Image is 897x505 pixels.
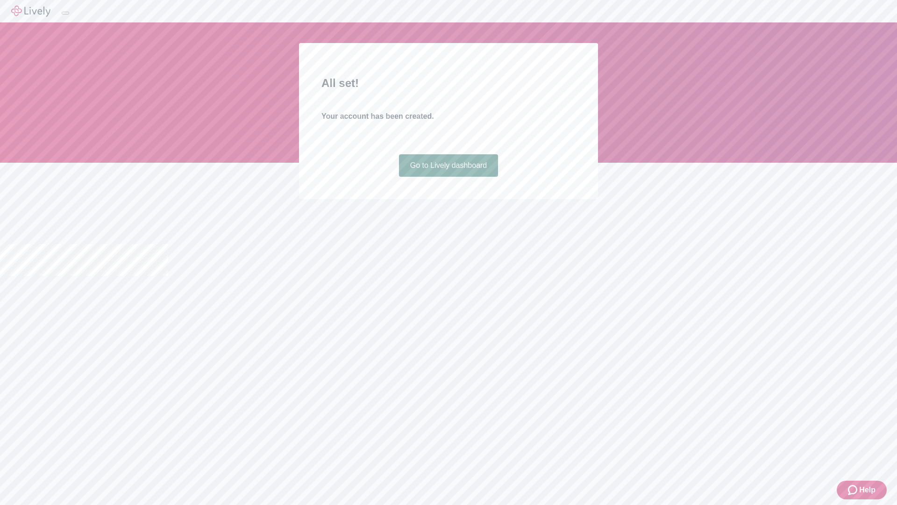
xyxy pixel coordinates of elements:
[321,75,576,92] h2: All set!
[399,154,498,177] a: Go to Lively dashboard
[321,111,576,122] h4: Your account has been created.
[848,484,859,496] svg: Zendesk support icon
[62,12,69,14] button: Log out
[837,481,887,499] button: Zendesk support iconHelp
[859,484,876,496] span: Help
[11,6,50,17] img: Lively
